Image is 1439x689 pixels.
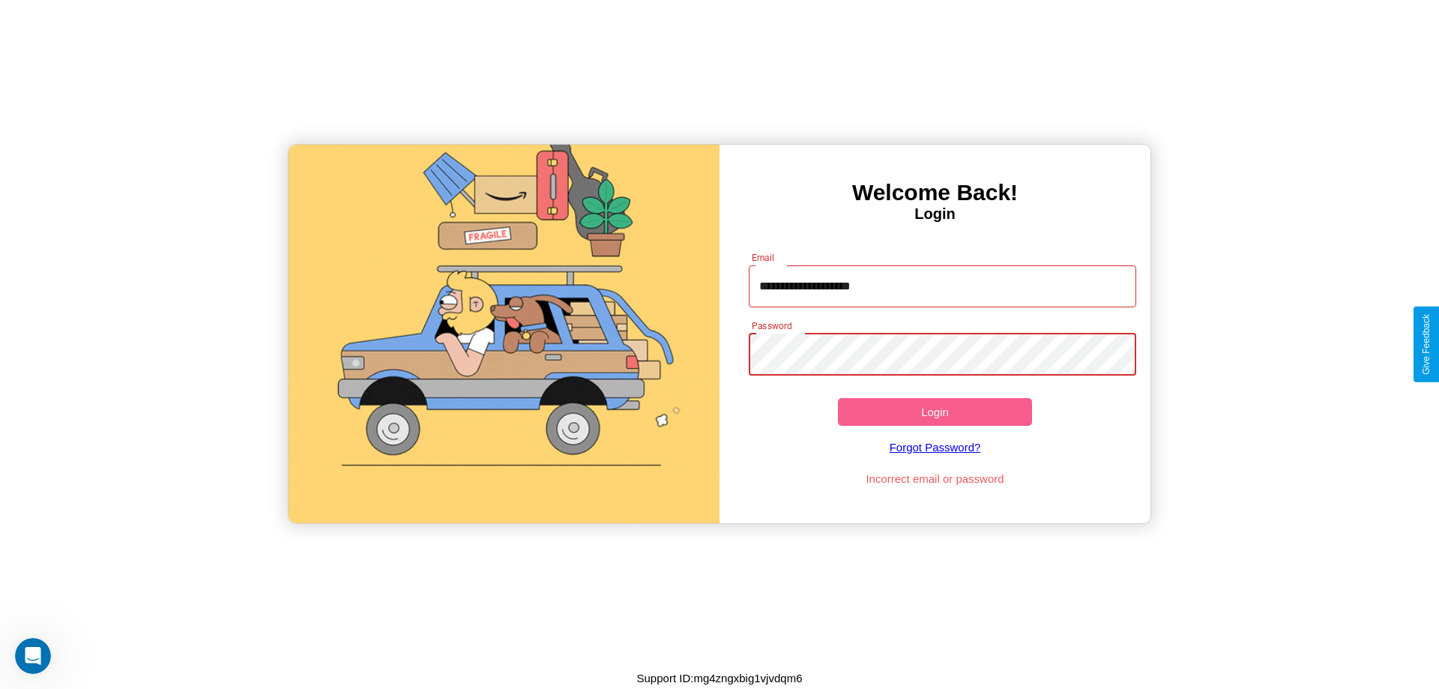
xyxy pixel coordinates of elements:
h4: Login [719,205,1150,223]
button: Login [838,398,1032,426]
label: Email [752,251,775,264]
p: Incorrect email or password [741,469,1129,489]
div: Give Feedback [1421,314,1432,375]
label: Password [752,319,791,332]
h3: Welcome Back! [719,180,1150,205]
a: Forgot Password? [741,426,1129,469]
p: Support ID: mg4zngxbig1vjvdqm6 [637,668,803,688]
img: gif [289,145,719,523]
iframe: Intercom live chat [15,638,51,674]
